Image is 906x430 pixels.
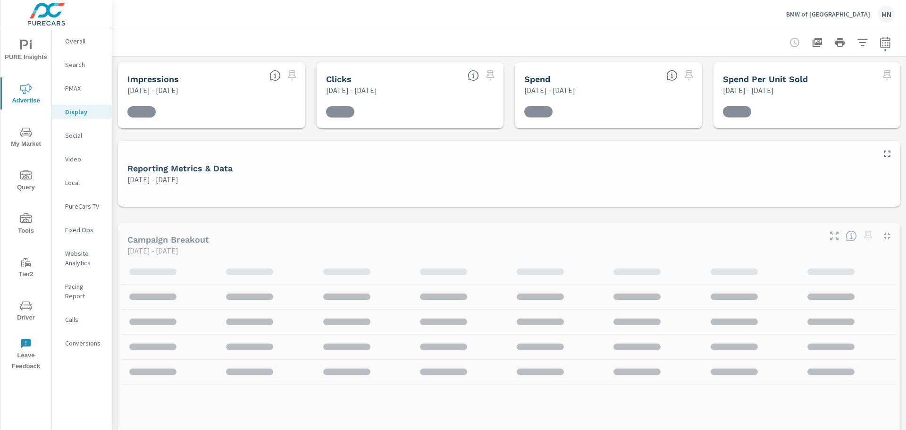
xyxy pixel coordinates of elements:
span: Driver [3,300,49,323]
p: Social [65,131,104,140]
div: Website Analytics [52,246,112,270]
span: Select a preset date range to save this widget [880,68,895,83]
p: Search [65,60,104,69]
div: nav menu [0,28,51,376]
div: MN [878,6,895,23]
p: Pacing Report [65,282,104,301]
p: [DATE] - [DATE] [127,174,178,185]
button: Apply Filters [853,33,872,52]
h5: Spend [524,74,550,84]
span: My Market [3,126,49,150]
div: Display [52,105,112,119]
p: Local [65,178,104,187]
button: Print Report [830,33,849,52]
p: Conversions [65,338,104,348]
div: Conversions [52,336,112,350]
div: Overall [52,34,112,48]
span: The number of times an ad was shown on your behalf. [269,70,281,81]
div: PMAX [52,81,112,95]
h5: Clicks [326,74,352,84]
div: Video [52,152,112,166]
p: Video [65,154,104,164]
p: BMW of [GEOGRAPHIC_DATA] [786,10,870,18]
span: The amount of money spent on advertising during the period. [666,70,678,81]
p: Website Analytics [65,249,104,268]
span: Advertise [3,83,49,106]
span: Tools [3,213,49,236]
div: Search [52,58,112,72]
p: PMAX [65,84,104,93]
p: Calls [65,315,104,324]
button: "Export Report to PDF" [808,33,827,52]
button: Select Date Range [876,33,895,52]
button: Make Fullscreen [827,228,842,244]
p: [DATE] - [DATE] [127,245,178,256]
span: PURE Insights [3,40,49,63]
span: This is a summary of Display performance results by campaign. Each column can be sorted. [846,230,857,242]
p: Overall [65,36,104,46]
span: Leave Feedback [3,338,49,372]
span: Select a preset date range to save this widget [861,228,876,244]
div: Local [52,176,112,190]
p: [DATE] - [DATE] [127,84,178,96]
p: [DATE] - [DATE] [326,84,377,96]
span: Query [3,170,49,193]
p: PureCars TV [65,202,104,211]
p: Display [65,107,104,117]
h5: Impressions [127,74,179,84]
div: Social [52,128,112,143]
div: Pacing Report [52,279,112,303]
button: Maximize Widget [880,146,895,161]
span: Select a preset date range to save this widget [483,68,498,83]
p: [DATE] - [DATE] [524,84,575,96]
h5: Spend Per Unit Sold [723,74,808,84]
div: PureCars TV [52,199,112,213]
span: Select a preset date range to save this widget [681,68,696,83]
span: Select a preset date range to save this widget [285,68,300,83]
div: Calls [52,312,112,327]
span: Tier2 [3,257,49,280]
div: Fixed Ops [52,223,112,237]
button: Minimize Widget [880,228,895,244]
span: The number of times an ad was clicked by a consumer. [468,70,479,81]
p: Fixed Ops [65,225,104,235]
p: [DATE] - [DATE] [723,84,774,96]
h5: Reporting Metrics & Data [127,163,233,173]
h5: Campaign Breakout [127,235,209,245]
